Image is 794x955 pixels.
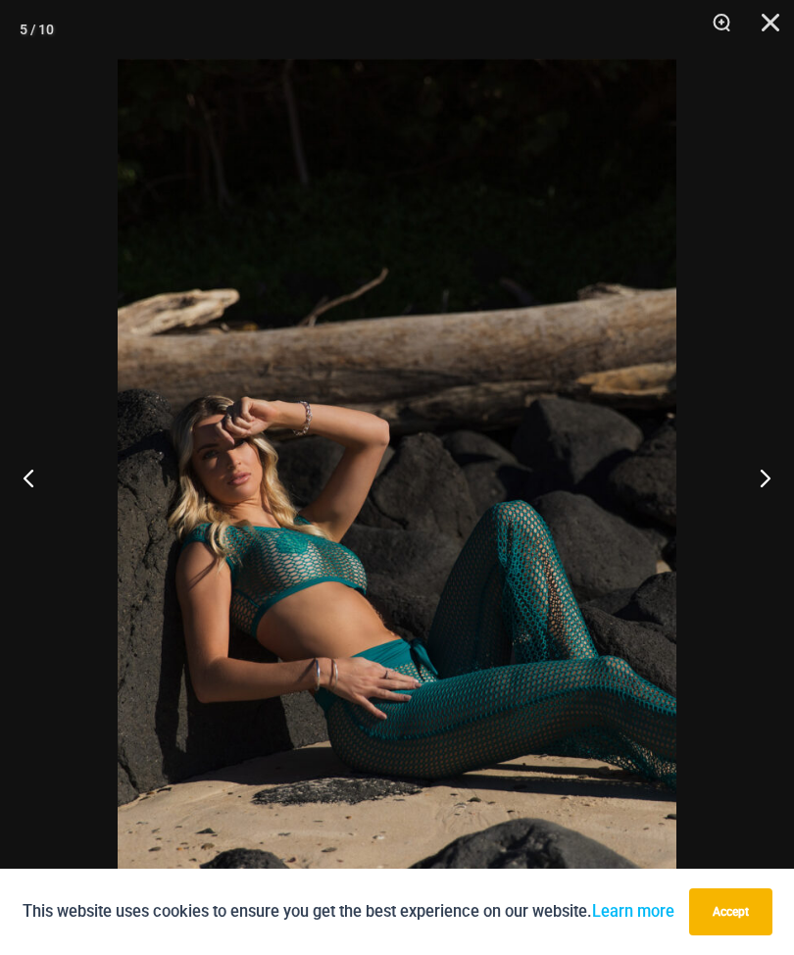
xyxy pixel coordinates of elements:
button: Accept [689,888,772,935]
img: Show Stopper Jade 366 Top 5007 pants 017 [118,59,676,896]
button: Next [720,428,794,527]
p: This website uses cookies to ensure you get the best experience on our website. [23,898,674,925]
div: 5 / 10 [20,15,54,44]
a: Learn more [592,902,674,921]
